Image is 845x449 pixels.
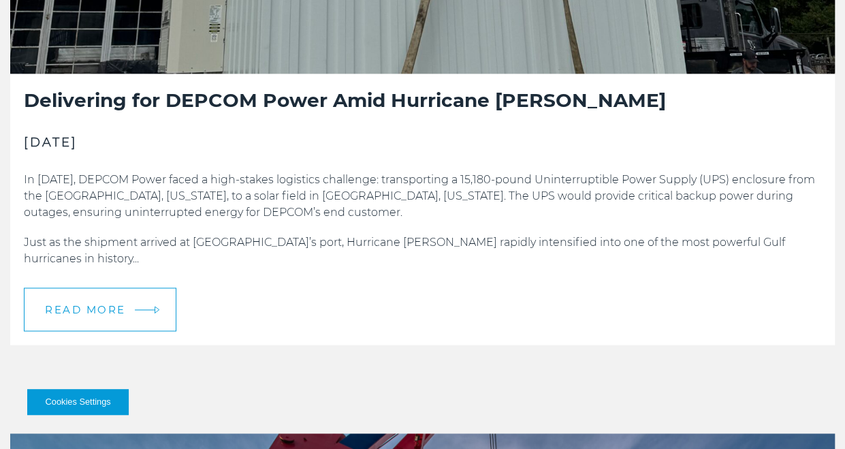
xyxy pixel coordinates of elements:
[45,305,126,315] span: READ MORE
[24,234,821,267] p: Just as the shipment arrived at [GEOGRAPHIC_DATA]’s port, Hurricane [PERSON_NAME] rapidly intensi...
[24,87,821,113] h2: Delivering for DEPCOM Power Amid Hurricane [PERSON_NAME]
[24,288,176,331] a: READ MORE arrow arrow
[154,306,159,313] img: arrow
[27,389,129,415] button: Cookies Settings
[24,134,821,151] h3: [DATE]
[24,172,821,221] p: In [DATE], DEPCOM Power faced a high-stakes logistics challenge: transporting a 15,180-pound Unin...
